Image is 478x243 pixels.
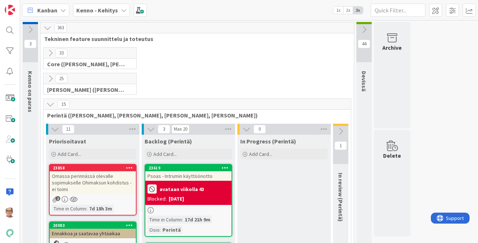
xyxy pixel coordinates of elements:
[47,60,127,68] span: Core (Pasi, Jussi, JaakkoHä, Jyri, Leo, MikkoK, Väinö, MattiH)
[62,125,74,134] span: 11
[5,208,15,218] img: PK
[53,165,136,171] div: 23858
[24,40,37,48] span: 3
[343,7,353,14] span: 2x
[58,151,81,157] span: Add Card...
[334,141,347,150] span: 1
[49,138,86,145] span: Priorisoitavat
[50,229,136,238] div: Ennakkoa ja saatavaa yhtäaikaa
[358,40,370,48] span: 44
[383,151,401,160] div: Delete
[37,6,57,15] span: Kanban
[145,165,232,171] div: 23619
[50,165,136,171] div: 23858
[76,7,118,14] b: Kenno - Kehitys
[360,71,368,91] span: Devissä
[183,216,212,224] div: 17d 21h 9m
[52,205,86,213] div: Time in Column
[333,7,343,14] span: 1x
[47,112,342,119] span: Perintä (Jaakko, PetriH, MikkoV, Pasi)
[353,7,363,14] span: 3x
[50,165,136,194] div: 23858Omassa perinnässä olevalle sopimukselle Ohimaksun kohdistus - ei toimi
[148,195,167,203] div: Blocked:
[161,226,183,234] div: Perintä
[54,23,67,32] span: 363
[148,216,182,224] div: Time in Column
[148,226,160,234] div: Osio
[145,165,232,181] div: 23619Psoas - Intrumin käyttöönotto
[160,226,161,234] span: :
[240,138,296,145] span: In Progress (Perintä)
[145,138,192,145] span: Backlog (Perintä)
[253,125,266,134] span: 0
[55,49,68,57] span: 33
[169,195,184,203] div: [DATE]
[57,100,70,109] span: 15
[182,216,183,224] span: :
[50,222,136,238] div: 20083Ennakkoa ja saatavaa yhtäaikaa
[86,205,87,213] span: :
[50,222,136,229] div: 20083
[87,205,114,213] div: 7d 18h 3m
[383,43,402,52] div: Archive
[249,151,272,157] span: Add Card...
[337,173,344,222] span: In review (Perintä)
[53,223,136,228] div: 20083
[158,125,170,134] span: 3
[149,165,232,171] div: 23619
[5,228,15,238] img: avatar
[55,74,68,83] span: 25
[5,5,15,15] img: Visit kanbanzone.com
[15,1,33,10] span: Support
[47,86,127,93] span: Halti (Sebastian, VilleH, Riikka, Antti, MikkoV, PetriH, PetriM)
[371,4,425,17] input: Quick Filter...
[56,196,60,201] span: 2
[174,127,187,131] div: Max 20
[145,171,232,181] div: Psoas - Intrumin käyttöönotto
[50,171,136,194] div: Omassa perinnässä olevalle sopimukselle Ohimaksun kohdistus - ei toimi
[160,187,204,192] b: avataan viikolla 43
[27,71,34,112] span: Kenno on paras
[153,151,177,157] span: Add Card...
[44,35,345,42] span: Tekninen feature suunnittelu ja toteutus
